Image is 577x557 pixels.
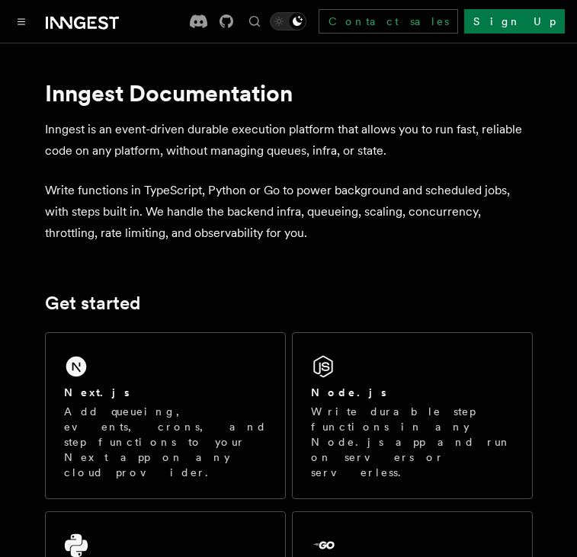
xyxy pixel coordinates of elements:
button: Find something... [245,12,264,30]
p: Add queueing, events, crons, and step functions to your Next app on any cloud provider. [64,404,267,480]
p: Write functions in TypeScript, Python or Go to power background and scheduled jobs, with steps bu... [45,180,533,244]
h2: Next.js [64,385,130,400]
a: Sign Up [464,9,565,34]
button: Toggle navigation [12,12,30,30]
p: Inngest is an event-driven durable execution platform that allows you to run fast, reliable code ... [45,119,533,162]
a: Get started [45,293,140,314]
h2: Node.js [311,385,386,400]
a: Node.jsWrite durable step functions in any Node.js app and run on servers or serverless. [292,332,533,499]
a: Contact sales [319,9,458,34]
p: Write durable step functions in any Node.js app and run on servers or serverless. [311,404,514,480]
button: Toggle dark mode [270,12,306,30]
a: Next.jsAdd queueing, events, crons, and step functions to your Next app on any cloud provider. [45,332,286,499]
h1: Inngest Documentation [45,79,533,107]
